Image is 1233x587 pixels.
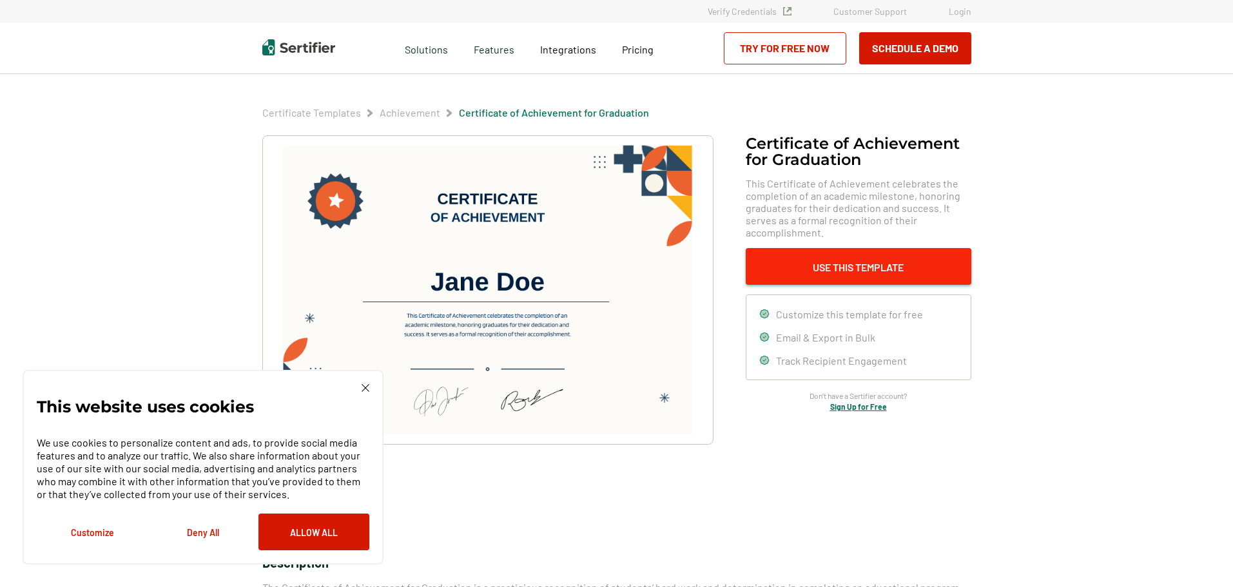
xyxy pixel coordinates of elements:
[708,6,791,17] a: Verify Credentials
[776,354,907,367] span: Track Recipient Engagement
[776,308,923,320] span: Customize this template for free
[783,7,791,15] img: Verified
[746,135,971,168] h1: Certificate of Achievement for Graduation
[37,436,369,501] p: We use cookies to personalize content and ads, to provide social media features and to analyze ou...
[830,402,887,411] a: Sign Up for Free
[262,106,649,119] div: Breadcrumb
[262,39,335,55] img: Sertifier | Digital Credentialing Platform
[859,32,971,64] button: Schedule a Demo
[810,390,908,402] span: Don’t have a Sertifier account?
[540,43,596,55] span: Integrations
[262,106,361,119] a: Certificate Templates
[37,400,254,413] p: This website uses cookies
[474,40,514,56] span: Features
[282,145,692,435] img: Certificate of Achievement for Graduation
[622,40,654,56] a: Pricing
[540,40,596,56] a: Integrations
[746,177,971,238] span: This Certificate of Achievement celebrates the completion of an academic milestone, honoring grad...
[833,6,907,17] a: Customer Support
[37,514,148,550] button: Customize
[724,32,846,64] a: Try for Free Now
[622,43,654,55] span: Pricing
[949,6,971,17] a: Login
[362,384,369,392] img: Cookie Popup Close
[746,248,971,285] button: Use This Template
[776,331,875,343] span: Email & Export in Bulk
[405,40,448,56] span: Solutions
[380,106,440,119] a: Achievement
[459,106,649,119] a: Certificate of Achievement for Graduation
[258,514,369,550] button: Allow All
[1169,525,1233,587] iframe: Chat Widget
[148,514,258,550] button: Deny All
